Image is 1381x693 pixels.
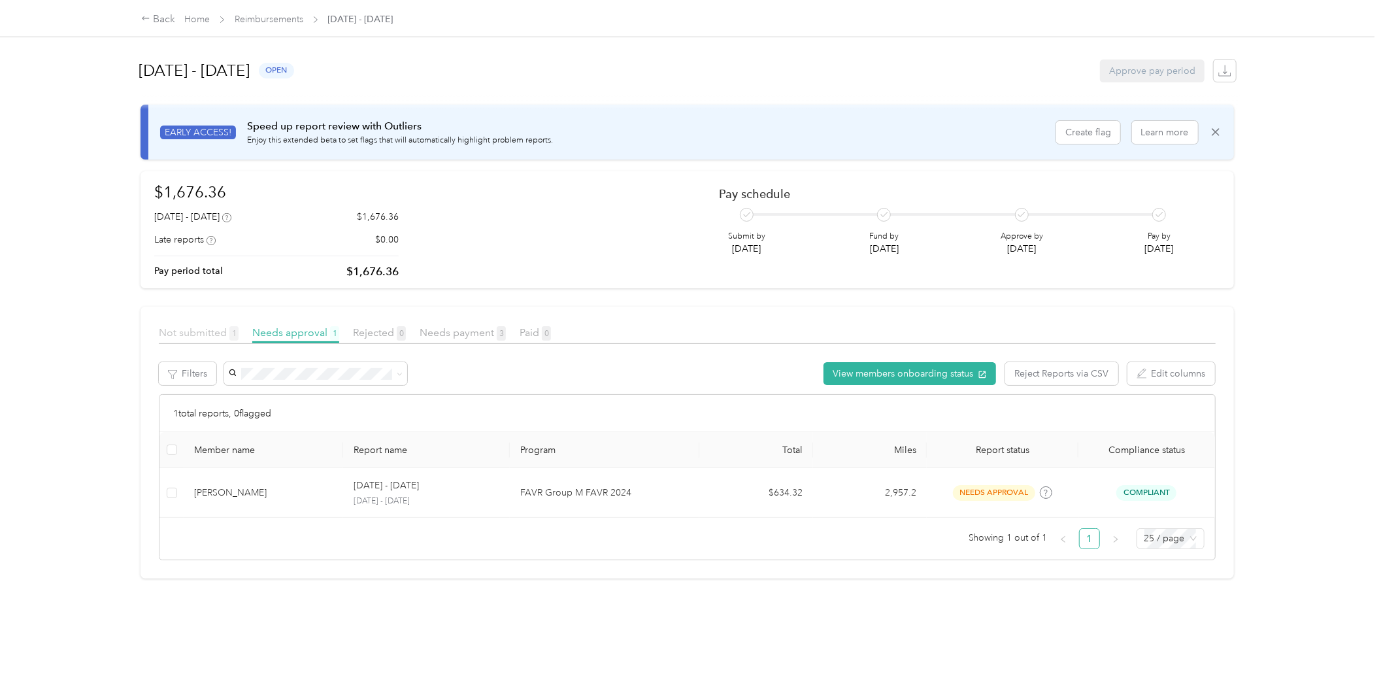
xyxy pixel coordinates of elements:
[259,63,294,78] span: open
[1144,529,1197,549] span: 25 / page
[1137,528,1205,549] div: Page Size
[1308,620,1381,693] iframe: Everlance-gr Chat Button Frame
[520,486,689,500] p: FAVR Group M FAVR 2024
[869,231,899,243] p: Fund by
[824,362,996,385] button: View members onboarding status
[1001,231,1043,243] p: Approve by
[497,326,506,341] span: 3
[542,326,551,341] span: 0
[1079,528,1100,549] li: 1
[141,12,175,27] div: Back
[824,445,916,456] div: Miles
[510,432,699,468] th: Program
[159,395,1214,432] div: 1 total reports, 0 flagged
[1116,485,1176,500] span: Compliant
[247,118,553,135] p: Speed up report review with Outliers
[1056,121,1120,144] button: Create flag
[154,264,223,278] p: Pay period total
[1080,529,1099,549] a: 1
[813,468,927,518] td: 2,957.2
[869,242,899,256] p: [DATE]
[699,468,813,518] td: $634.32
[160,126,236,139] span: EARLY ACCESS!
[184,432,343,468] th: Member name
[235,14,303,25] a: Reimbursements
[728,231,765,243] p: Submit by
[1132,121,1198,144] button: Learn more
[353,326,406,339] span: Rejected
[354,479,419,493] p: [DATE] - [DATE]
[139,55,250,86] h1: [DATE] - [DATE]
[1127,362,1215,385] button: Edit columns
[159,362,216,385] button: Filters
[1001,242,1043,256] p: [DATE]
[1105,528,1126,549] button: right
[520,326,551,339] span: Paid
[728,242,765,256] p: [DATE]
[343,432,510,468] th: Report name
[194,445,333,456] div: Member name
[1145,231,1174,243] p: Pay by
[247,135,553,146] p: Enjoy this extended beta to set flags that will automatically highlight problem reports.
[953,485,1035,500] span: needs approval
[510,468,699,518] td: FAVR Group M FAVR 2024
[1105,528,1126,549] li: Next Page
[969,528,1048,548] span: Showing 1 out of 1
[328,12,393,26] span: [DATE] - [DATE]
[397,326,406,341] span: 0
[194,486,333,500] div: [PERSON_NAME]
[159,326,239,339] span: Not submitted
[1053,528,1074,549] button: left
[1089,445,1205,456] span: Compliance status
[1005,362,1118,385] button: Reject Reports via CSV
[229,326,239,341] span: 1
[154,233,216,246] div: Late reports
[720,187,1197,201] h2: Pay schedule
[937,445,1068,456] span: Report status
[154,210,231,224] div: [DATE] - [DATE]
[1053,528,1074,549] li: Previous Page
[375,233,399,246] p: $0.00
[420,326,506,339] span: Needs payment
[154,180,399,203] h1: $1,676.36
[346,263,399,280] p: $1,676.36
[184,14,210,25] a: Home
[1112,535,1120,543] span: right
[357,210,399,224] p: $1,676.36
[1145,242,1174,256] p: [DATE]
[710,445,803,456] div: Total
[354,496,499,507] p: [DATE] - [DATE]
[252,326,339,339] span: Needs approval
[1059,535,1067,543] span: left
[330,326,339,341] span: 1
